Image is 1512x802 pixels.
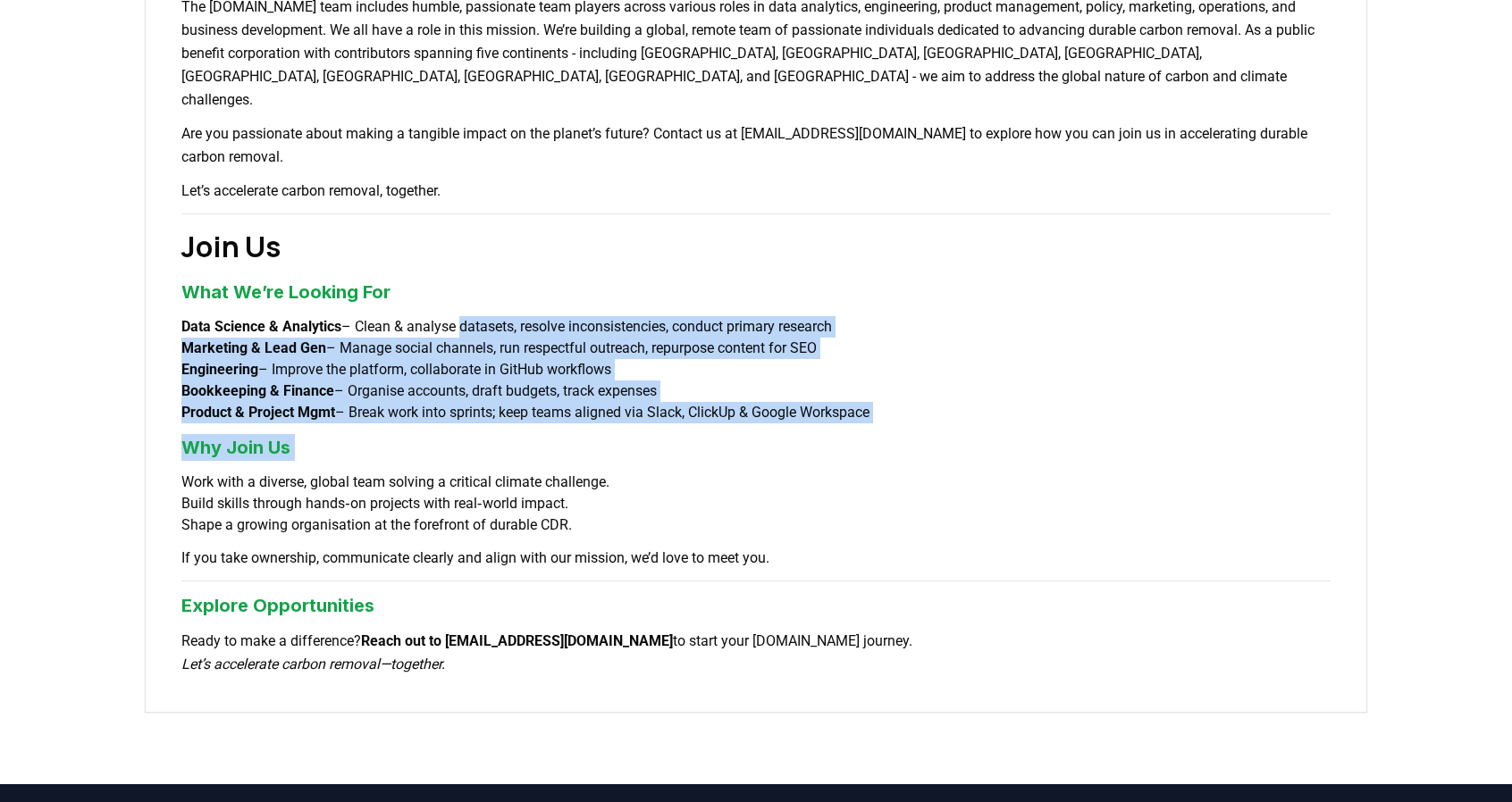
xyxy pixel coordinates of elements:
li: – Organise accounts, draft budgets, track expenses [181,380,1331,402]
h2: Join Us [181,225,1331,268]
li: – Break work into sprints; keep teams aligned via Slack, ClickUp & Google Workspace [181,402,1331,423]
p: Ready to make a difference? to start your [DOMAIN_NAME] journey. [181,630,1331,676]
li: – Improve the platform, collaborate in GitHub workflows [181,359,1331,380]
li: – Manage social channels, run respectful outreach, repurpose content for SEO [181,338,1331,359]
p: Are you passionate about making a tangible impact on the planet’s future? Contact us at [EMAIL_AD... [181,122,1331,169]
p: If you take ownership, communicate clearly and align with our mission, we’d love to meet you. [181,547,1331,570]
em: Let’s accelerate carbon removal—together. [181,656,445,673]
strong: Reach out to [EMAIL_ADDRESS][DOMAIN_NAME] [361,632,673,649]
p: Let’s accelerate carbon removal, together. [181,180,1331,203]
h3: Explore Opportunities [181,592,1331,619]
strong: Marketing & Lead Gen [181,339,326,356]
strong: Product & Project Mgmt [181,404,335,421]
li: – Clean & analyse datasets, resolve inconsistencies, conduct primary research [181,316,1331,338]
li: Work with a diverse, global team solving a critical climate challenge. [181,472,1331,493]
li: Build skills through hands‑on projects with real‑world impact. [181,493,1331,514]
h3: What We’re Looking For [181,279,1331,305]
h3: Why Join Us [181,434,1331,461]
strong: Bookkeeping & Finance [181,382,334,399]
li: Shape a growing organisation at the forefront of durable CDR. [181,514,1331,536]
strong: Engineering [181,361,258,378]
strong: Data Science & Analytics [181,318,341,335]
